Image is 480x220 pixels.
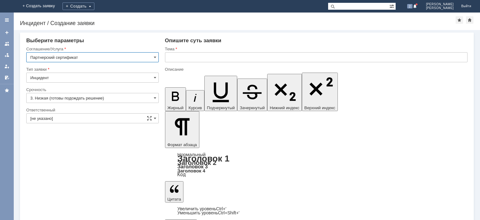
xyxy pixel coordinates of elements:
div: Инцидент / Создание заявки [20,20,456,26]
span: Зачеркнутый [240,105,265,110]
div: Формат абзаца [165,152,467,177]
div: Создать [62,3,94,10]
span: Опишите суть заявки [165,38,222,43]
span: Цитата [167,197,181,202]
div: Описание [165,67,466,71]
span: Жирный [167,105,184,110]
span: Верхний индекс [304,105,335,110]
a: Нормальный [177,152,206,157]
span: Выберите параметры [26,38,84,43]
div: Срочность [26,88,157,92]
a: Заявки на командах [2,39,12,49]
button: Жирный [165,87,186,111]
span: Нижний индекс [270,105,299,110]
div: Цитата [165,207,467,215]
div: Сделать домашней страницей [466,16,473,24]
div: Тип заявки [26,67,157,71]
div: Тема [165,47,466,51]
div: Добавить в избранное [456,16,463,24]
div: Ответственный [26,108,157,112]
span: Расширенный поиск [389,3,396,9]
a: Создать заявку [2,28,12,38]
span: Курсив [188,105,202,110]
a: Заявки в моей ответственности [2,50,12,60]
button: Верхний индекс [302,73,338,111]
a: Заголовок 3 [177,164,208,169]
a: Мои согласования [2,73,12,83]
span: Ctrl+' [216,206,227,211]
button: Нижний индекс [267,74,302,111]
button: Формат абзаца [165,111,199,148]
span: Ctrl+Shift+' [218,210,239,215]
span: Подчеркнутый [207,105,235,110]
div: Соглашение/Услуга [26,47,157,51]
button: Цитата [165,181,184,202]
button: Курсив [186,90,204,111]
button: Подчеркнутый [204,76,237,111]
span: Сложная форма [147,116,152,121]
a: Заголовок 1 [177,154,230,163]
a: Decrease [177,210,240,215]
a: Заголовок 4 [177,168,205,173]
a: Increase [177,206,227,211]
a: Заголовок 2 [177,159,217,166]
span: [PERSON_NAME] [426,3,454,6]
span: 2 [407,4,413,8]
span: Формат абзаца [167,142,197,147]
a: Код [177,172,186,177]
span: [PERSON_NAME] [426,6,454,10]
a: Мои заявки [2,61,12,71]
button: Зачеркнутый [237,79,267,111]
